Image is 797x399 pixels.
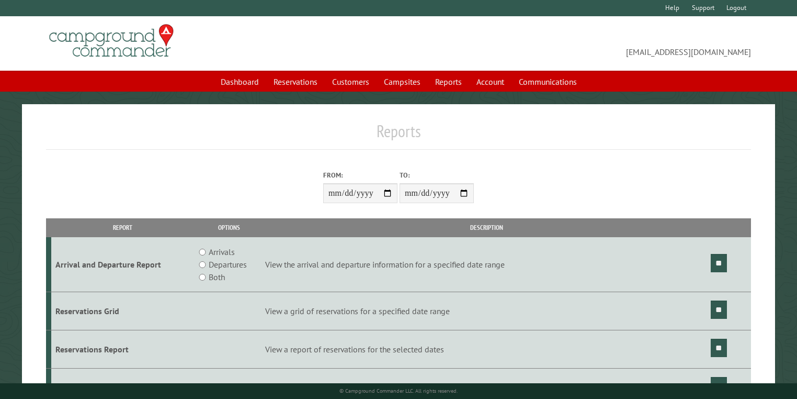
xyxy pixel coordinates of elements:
td: Reservations Grid [51,292,195,330]
th: Options [195,218,264,237]
td: View a grid of reservations for a specified date range [264,292,709,330]
a: Dashboard [214,72,265,92]
th: Description [264,218,709,237]
h1: Reports [46,121,752,150]
label: To: [400,170,474,180]
a: Communications [513,72,583,92]
label: Both [209,271,225,283]
th: Report [51,218,195,237]
small: © Campground Commander LLC. All rights reserved. [339,387,458,394]
a: Account [470,72,510,92]
span: [EMAIL_ADDRESS][DOMAIN_NAME] [398,29,751,58]
a: Reports [429,72,468,92]
label: Arrivals [209,246,235,258]
a: Reservations [267,72,324,92]
td: Reservations Report [51,330,195,368]
td: Arrival and Departure Report [51,237,195,292]
img: Campground Commander [46,20,177,61]
td: View a report of reservations for the selected dates [264,330,709,368]
label: From: [323,170,397,180]
a: Campsites [378,72,427,92]
label: Departures [209,258,247,271]
td: View the arrival and departure information for a specified date range [264,237,709,292]
a: Customers [326,72,375,92]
